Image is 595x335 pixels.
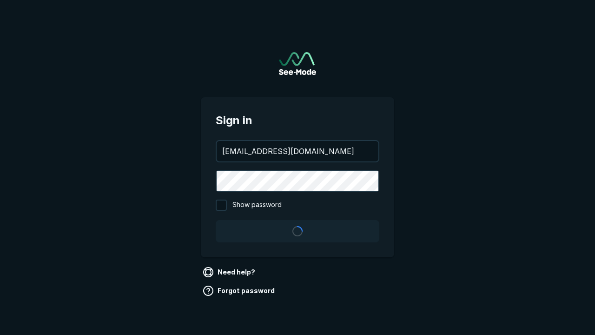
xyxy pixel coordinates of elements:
a: Go to sign in [279,52,316,75]
img: See-Mode Logo [279,52,316,75]
span: Sign in [216,112,379,129]
a: Forgot password [201,283,278,298]
input: your@email.com [217,141,378,161]
span: Show password [232,200,282,211]
a: Need help? [201,265,259,280]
